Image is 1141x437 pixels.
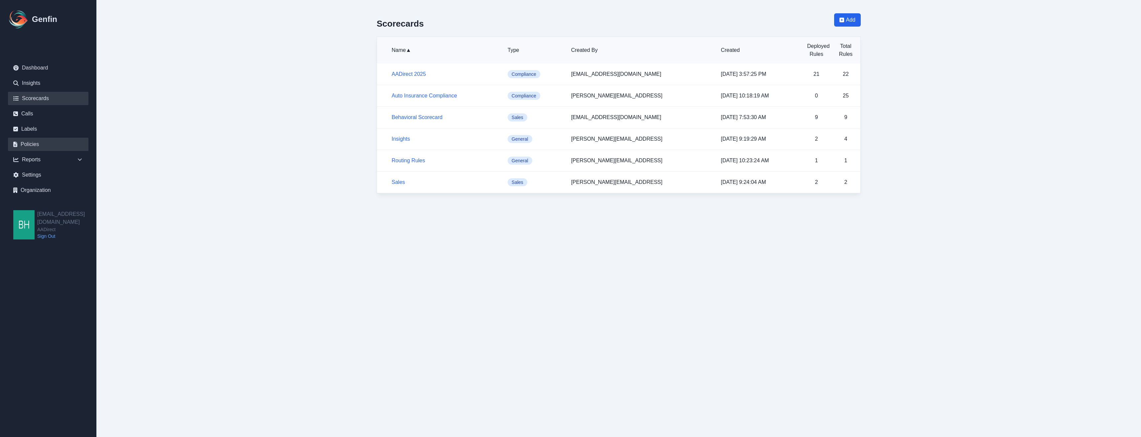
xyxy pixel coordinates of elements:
span: Add [846,16,855,24]
a: Auto Insurance Compliance [392,93,457,98]
p: [DATE] 10:23:24 AM [721,157,796,165]
p: 2 [807,135,826,143]
th: Total Rules [831,37,860,64]
p: 1 [836,157,855,165]
a: Routing Rules [392,158,425,163]
span: General [508,157,532,165]
p: [DATE] 7:53:30 AM [721,113,796,121]
th: Type [502,37,566,64]
p: 0 [807,92,826,100]
a: Insights [392,136,410,142]
th: Created By [566,37,716,64]
p: 22 [836,70,855,78]
p: [PERSON_NAME][EMAIL_ADDRESS] [571,92,710,100]
th: Name ▲ [377,37,502,64]
span: Sales [508,178,527,186]
a: Sales [392,179,405,185]
a: Labels [8,122,88,136]
h1: Genfin [32,14,57,25]
p: [PERSON_NAME][EMAIL_ADDRESS] [571,178,710,186]
a: Settings [8,168,88,182]
p: [EMAIL_ADDRESS][DOMAIN_NAME] [571,70,710,78]
a: Behavioral Scorecard [392,114,443,120]
p: [DATE] 3:57:25 PM [721,70,796,78]
a: Dashboard [8,61,88,74]
a: Insights [8,76,88,90]
img: bhackett@aadirect.com [13,210,35,239]
p: 4 [836,135,855,143]
a: Calls [8,107,88,120]
p: 2 [807,178,826,186]
div: Reports [8,153,88,166]
h2: Scorecards [377,19,424,29]
p: [DATE] 9:24:04 AM [721,178,796,186]
img: Logo [8,9,29,30]
a: Policies [8,138,88,151]
span: General [508,135,532,143]
a: Organization [8,184,88,197]
p: 21 [807,70,826,78]
a: Sign Out [37,233,96,239]
span: Compliance [508,92,540,100]
p: [DATE] 10:18:19 AM [721,92,796,100]
a: AADirect 2025 [392,71,426,77]
span: Sales [508,113,527,121]
p: 2 [836,178,855,186]
p: 1 [807,157,826,165]
p: 25 [836,92,855,100]
a: Scorecards [8,92,88,105]
span: Compliance [508,70,540,78]
th: Deployed Rules [802,37,831,64]
p: [PERSON_NAME][EMAIL_ADDRESS] [571,135,710,143]
span: AADirect [37,226,96,233]
p: [PERSON_NAME][EMAIL_ADDRESS] [571,157,710,165]
p: 9 [836,113,855,121]
th: Created [715,37,802,64]
p: 9 [807,113,826,121]
a: Add [834,13,861,37]
h2: [EMAIL_ADDRESS][DOMAIN_NAME] [37,210,96,226]
p: [DATE] 9:19:29 AM [721,135,796,143]
p: [EMAIL_ADDRESS][DOMAIN_NAME] [571,113,710,121]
